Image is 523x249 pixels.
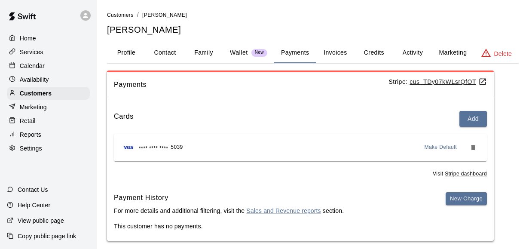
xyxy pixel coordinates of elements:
[20,103,47,111] p: Marketing
[432,43,474,63] button: Marketing
[114,111,134,127] h6: Cards
[142,12,187,18] span: [PERSON_NAME]
[433,170,487,178] span: Visit
[7,128,90,141] a: Reports
[7,32,90,45] a: Home
[459,111,487,127] button: Add
[114,222,487,231] p: This customer has no payments.
[355,43,393,63] button: Credits
[274,43,316,63] button: Payments
[7,73,90,86] a: Availability
[20,75,49,84] p: Availability
[316,43,355,63] button: Invoices
[7,101,90,114] a: Marketing
[494,49,512,58] p: Delete
[18,216,64,225] p: View public page
[388,77,487,86] p: Stripe:
[230,48,248,57] p: Wallet
[421,141,461,154] button: Make Default
[107,10,519,20] nav: breadcrumb
[107,24,519,36] h5: [PERSON_NAME]
[107,43,146,63] button: Profile
[20,48,43,56] p: Services
[114,206,344,215] p: For more details and additional filtering, visit the section.
[146,43,184,63] button: Contact
[184,43,223,63] button: Family
[7,114,90,127] a: Retail
[446,192,487,206] button: New Charge
[7,59,90,72] a: Calendar
[20,61,45,70] p: Calendar
[425,143,457,152] span: Make Default
[7,46,90,58] a: Services
[114,192,344,203] h6: Payment History
[246,207,321,214] a: Sales and Revenue reports
[18,232,76,240] p: Copy public page link
[18,185,48,194] p: Contact Us
[18,201,50,209] p: Help Center
[445,171,487,177] a: Stripe dashboard
[20,117,36,125] p: Retail
[114,79,388,90] span: Payments
[7,87,90,100] a: Customers
[20,89,52,98] p: Customers
[393,43,432,63] button: Activity
[107,11,134,18] a: Customers
[7,142,90,155] a: Settings
[20,34,36,43] p: Home
[20,144,42,153] p: Settings
[466,141,480,154] button: Remove
[20,130,41,139] p: Reports
[137,10,139,19] li: /
[171,143,183,152] span: 5039
[107,12,134,18] span: Customers
[121,143,136,152] img: Credit card brand logo
[107,43,519,63] div: basic tabs example
[410,78,487,85] a: cus_TDy07kWLsrQfOT
[251,50,267,55] span: New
